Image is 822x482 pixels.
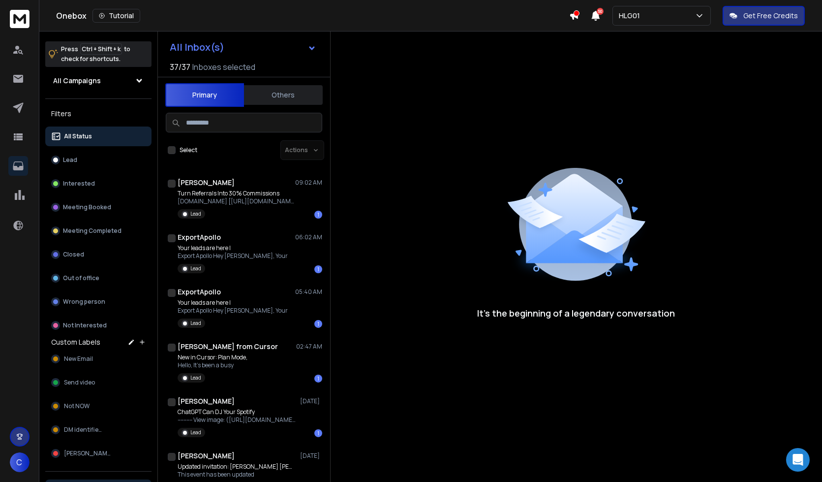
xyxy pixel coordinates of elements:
[63,156,77,164] p: Lead
[178,451,235,461] h1: [PERSON_NAME]
[63,227,122,235] p: Meeting Completed
[786,448,810,472] div: Open Intercom Messenger
[178,244,288,252] p: Your leads are here |
[190,265,201,272] p: Lead
[63,180,95,188] p: Interested
[478,306,675,320] p: It’s the beginning of a legendary conversation
[170,42,224,52] h1: All Inbox(s)
[45,71,152,91] button: All Campaigns
[314,375,322,383] div: 1
[314,211,322,219] div: 1
[45,245,152,264] button: Closed
[45,127,152,146] button: All Status
[165,83,244,107] button: Primary
[190,320,201,327] p: Lead
[597,8,604,15] span: 50
[45,150,152,170] button: Lead
[178,353,247,361] p: New in Cursor: Plan Mode,
[64,450,113,457] span: [PERSON_NAME]
[63,251,84,258] p: Closed
[45,268,152,288] button: Out of office
[178,299,288,307] p: Your leads are here |
[314,429,322,437] div: 1
[45,174,152,193] button: Interested
[64,402,90,410] span: Not NOW
[190,429,201,436] p: Lead
[45,444,152,463] button: [PERSON_NAME]
[45,292,152,312] button: Wrong person
[63,203,111,211] p: Meeting Booked
[10,452,30,472] button: C
[162,37,324,57] button: All Inbox(s)
[45,420,152,440] button: DM identified
[190,210,201,218] p: Lead
[743,11,798,21] p: Get Free Credits
[178,252,288,260] p: Export Apollo Hey [PERSON_NAME], Your
[64,379,95,386] span: Send video
[51,337,100,347] h3: Custom Labels
[314,265,322,273] div: 1
[53,76,101,86] h1: All Campaigns
[314,320,322,328] div: 1
[63,298,105,306] p: Wrong person
[178,307,288,315] p: Export Apollo Hey [PERSON_NAME], Your
[178,396,235,406] h1: [PERSON_NAME]
[45,197,152,217] button: Meeting Booked
[296,343,322,351] p: 02:47 AM
[295,179,322,187] p: 09:02 AM
[61,44,130,64] p: Press to check for shortcuts.
[178,408,296,416] p: ChatGPT Can DJ Your Spotify
[300,397,322,405] p: [DATE]
[300,452,322,460] p: [DATE]
[45,316,152,335] button: Not Interested
[244,84,323,106] button: Others
[180,146,197,154] label: Select
[178,471,296,479] p: This event has been updated
[295,233,322,241] p: 06:02 AM
[80,43,122,55] span: Ctrl + Shift + k
[295,288,322,296] p: 05:40 AM
[63,321,107,329] p: Not Interested
[45,396,152,416] button: Not NOW
[45,373,152,392] button: Send video
[178,178,235,188] h1: [PERSON_NAME]
[63,274,99,282] p: Out of office
[45,221,152,241] button: Meeting Completed
[64,132,92,140] p: All Status
[64,426,102,434] span: DM identified
[178,287,221,297] h1: ExportApollo
[178,232,221,242] h1: ExportApollo
[178,361,247,369] p: Hello, It’s been a busy
[178,463,296,471] p: Updated invitation: [PERSON_NAME] [PERSON_NAME]
[45,349,152,369] button: New Email
[192,61,255,73] h3: Inboxes selected
[178,416,296,424] p: ---------- View image: ([URL][DOMAIN_NAME]) Caption: Hey friends
[178,342,278,352] h1: [PERSON_NAME] from Cursor
[92,9,140,23] button: Tutorial
[723,6,805,26] button: Get Free Credits
[170,61,190,73] span: 37 / 37
[178,190,296,197] p: Turn Referrals Into 30% Commissions
[178,197,296,205] p: [DOMAIN_NAME] [[URL][DOMAIN_NAME]] Hi, We’re in the home stretch
[190,374,201,382] p: Lead
[619,11,644,21] p: HLG01
[56,9,569,23] div: Onebox
[64,355,93,363] span: New Email
[45,107,152,121] h3: Filters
